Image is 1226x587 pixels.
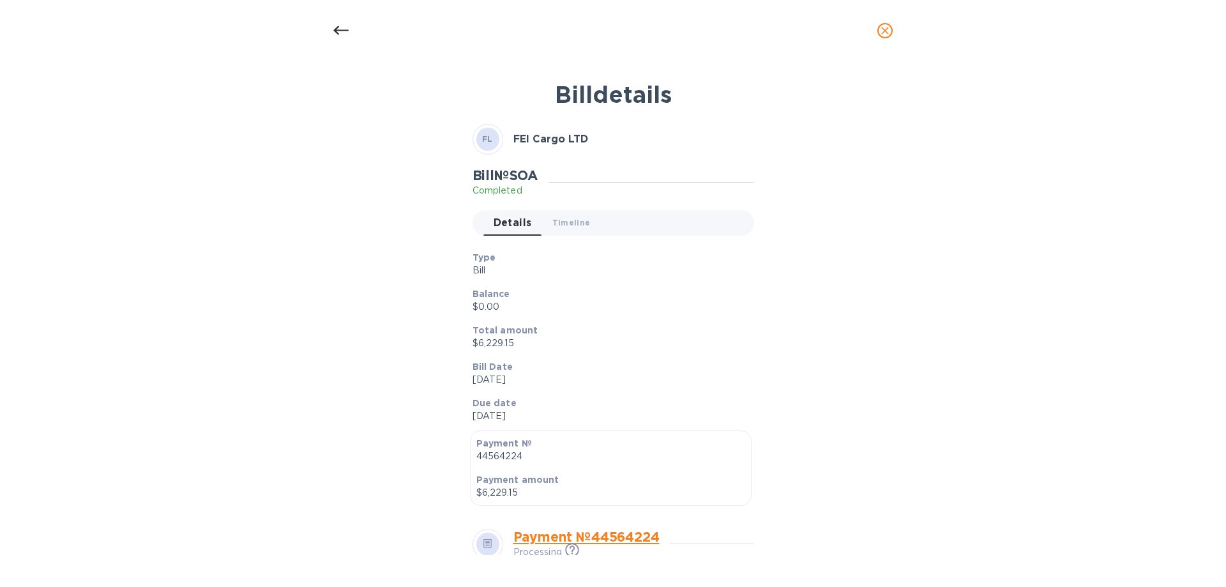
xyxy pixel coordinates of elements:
b: Balance [473,289,510,299]
h2: Bill № SOA [473,167,539,183]
a: Payment № 44564224 [513,529,660,545]
p: Completed [473,184,539,197]
p: [DATE] [473,409,744,423]
span: Details [494,214,532,232]
b: Bill Date [473,362,513,372]
p: $6,229.15 [473,337,744,350]
p: [DATE] [473,373,744,386]
p: Processing [513,545,562,559]
button: close [870,15,900,46]
p: $6,229.15 [476,486,745,499]
b: FL [482,134,493,144]
b: Type [473,252,496,263]
p: Bill [473,264,744,277]
b: Total amount [473,325,538,335]
p: 44564224 [476,450,745,463]
b: FEI Cargo LTD [513,133,588,145]
b: Bill details [555,80,672,109]
b: Payment № [476,438,532,448]
b: Due date [473,398,517,408]
p: $0.00 [473,300,744,314]
span: Timeline [552,216,591,229]
b: Payment amount [476,475,559,485]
